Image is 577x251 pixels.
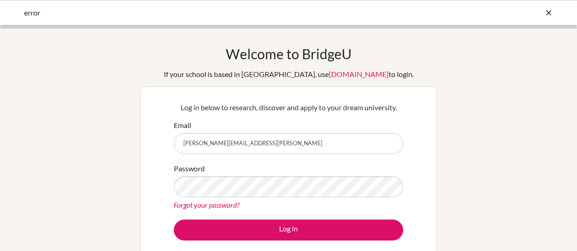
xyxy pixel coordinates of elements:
[174,200,239,209] a: Forgot your password?
[174,102,403,113] p: Log in below to research, discover and apply to your dream university.
[174,220,403,241] button: Log in
[174,120,191,131] label: Email
[226,46,352,62] h1: Welcome to BridgeU
[329,70,389,78] a: [DOMAIN_NAME]
[24,7,416,18] div: error
[164,69,414,80] div: If your school is based in [GEOGRAPHIC_DATA], use to login.
[174,163,205,174] label: Password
